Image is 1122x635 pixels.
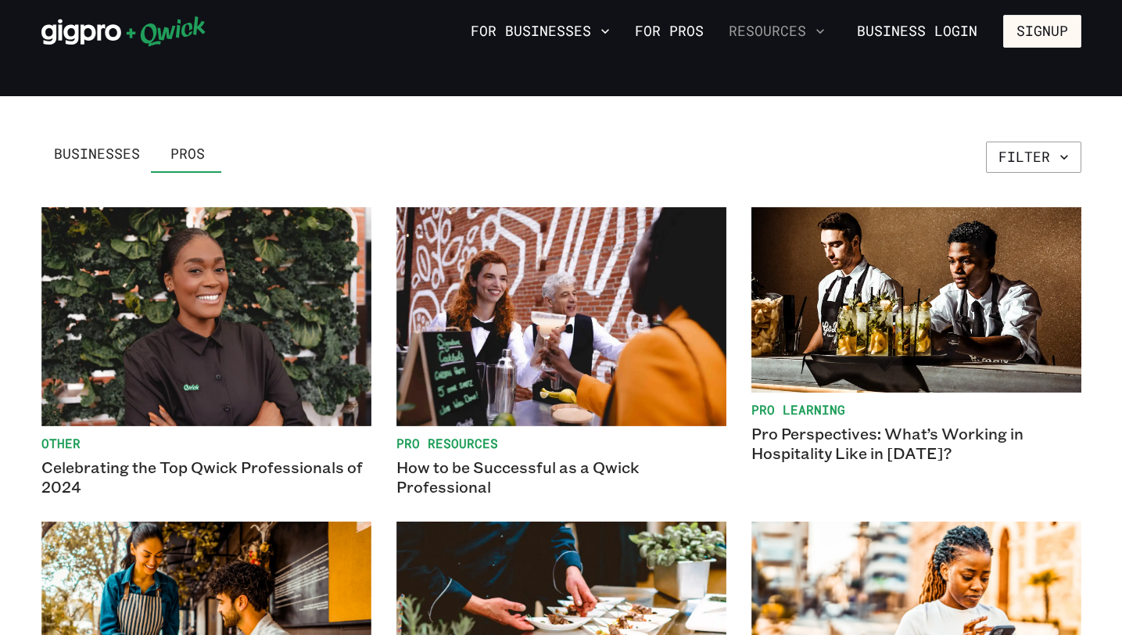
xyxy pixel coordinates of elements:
[396,436,726,451] span: Pro Resources
[41,457,371,497] p: Celebrating the Top Qwick Professionals of 2024
[629,18,710,45] a: For Pros
[41,16,206,47] img: Qwick
[170,145,205,163] span: Pros
[751,207,1081,497] a: Pro LearningPro Perspectives: What’s Working in Hospitality Like in [DATE]?
[396,207,726,497] a: Pro ResourcesHow to be Successful as a Qwick Professional
[1003,15,1081,48] button: Signup
[986,142,1081,173] button: Filter
[41,207,371,497] a: OtherCelebrating the Top Qwick Professionals of 2024
[41,207,371,426] img: Celebrating the Top Qwick Professionals of 2024
[751,402,1081,418] span: Pro Learning
[41,436,371,451] span: Other
[751,424,1081,463] p: Pro Perspectives: What’s Working in Hospitality Like in [DATE]?
[722,18,831,45] button: Resources
[256,597,866,635] iframe: Netlify Drawer
[464,18,616,45] button: For Businesses
[54,145,140,163] span: Businesses
[751,207,1081,393] img: two bartenders serving drinks
[396,457,726,497] p: How to be Successful as a Qwick Professional
[396,207,726,426] img: How to be Successful as a Qwick Professional
[844,15,991,48] a: Business Login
